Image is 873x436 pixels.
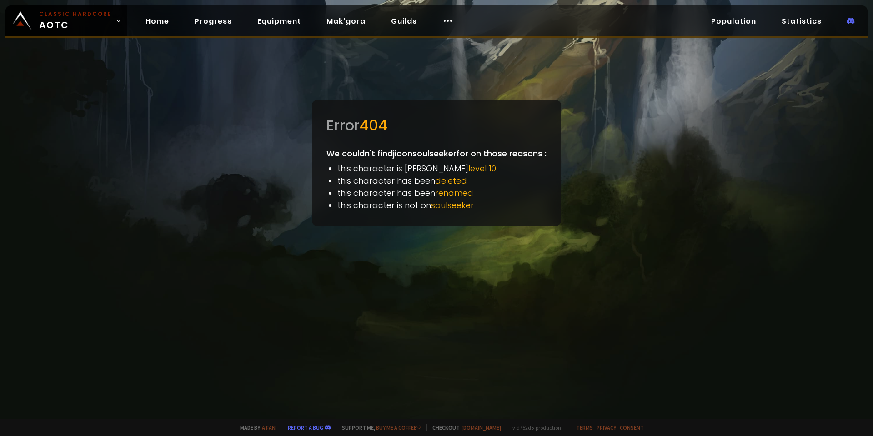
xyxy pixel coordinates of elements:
a: Progress [187,12,239,30]
span: Made by [235,424,276,431]
a: Privacy [597,424,616,431]
a: [DOMAIN_NAME] [462,424,501,431]
div: We couldn't find jio on soulseeker for on those reasons : [312,100,561,226]
span: 404 [360,115,387,135]
span: renamed [435,187,473,199]
span: v. d752d5 - production [507,424,561,431]
span: Checkout [426,424,501,431]
a: Report a bug [288,424,323,431]
a: Population [704,12,763,30]
span: deleted [435,175,467,186]
span: soulseeker [431,200,474,211]
a: Equipment [250,12,308,30]
span: level 10 [468,163,496,174]
a: Mak'gora [319,12,373,30]
a: Statistics [774,12,829,30]
a: Classic HardcoreAOTC [5,5,127,36]
a: Terms [576,424,593,431]
li: this character is not on [337,199,547,211]
div: Error [326,115,547,136]
a: Home [138,12,176,30]
span: Support me, [336,424,421,431]
a: a fan [262,424,276,431]
a: Consent [620,424,644,431]
a: Guilds [384,12,424,30]
a: Buy me a coffee [376,424,421,431]
small: Classic Hardcore [39,10,112,18]
span: AOTC [39,10,112,32]
li: this character is [PERSON_NAME] [337,162,547,175]
li: this character has been [337,175,547,187]
li: this character has been [337,187,547,199]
